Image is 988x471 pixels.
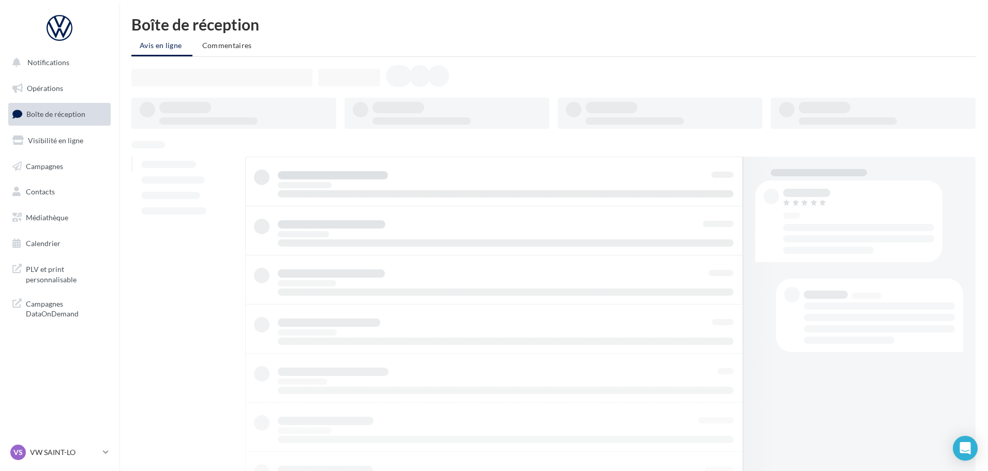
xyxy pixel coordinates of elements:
a: Boîte de réception [6,103,113,125]
a: Visibilité en ligne [6,130,113,151]
a: Contacts [6,181,113,203]
span: Campagnes DataOnDemand [26,297,107,319]
span: Boîte de réception [26,110,85,118]
span: Médiathèque [26,213,68,222]
button: Notifications [6,52,109,73]
span: Calendrier [26,239,61,248]
span: Notifications [27,58,69,67]
span: Contacts [26,187,55,196]
a: Campagnes [6,156,113,177]
a: Médiathèque [6,207,113,229]
a: Campagnes DataOnDemand [6,293,113,323]
a: PLV et print personnalisable [6,258,113,288]
span: PLV et print personnalisable [26,262,107,284]
span: Visibilité en ligne [28,136,83,145]
a: Calendrier [6,233,113,254]
span: Opérations [27,84,63,93]
div: Open Intercom Messenger [953,436,978,461]
a: VS VW SAINT-LO [8,443,111,462]
span: Campagnes [26,161,63,170]
p: VW SAINT-LO [30,447,99,458]
span: VS [13,447,23,458]
a: Opérations [6,78,113,99]
div: Boîte de réception [131,17,976,32]
span: Commentaires [202,41,252,50]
